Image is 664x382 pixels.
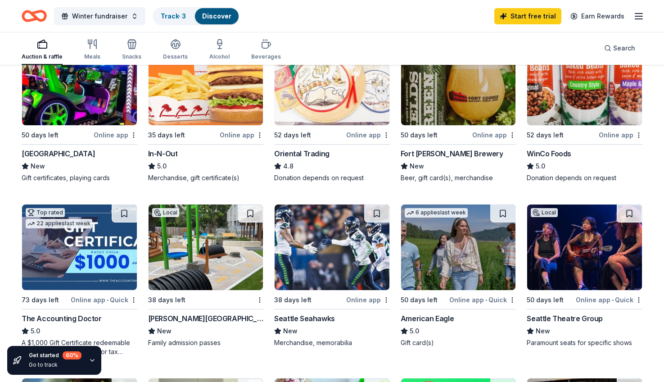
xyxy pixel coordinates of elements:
[153,7,239,25] button: Track· 3Discover
[148,338,264,347] div: Family admission passes
[251,53,281,60] div: Beverages
[401,173,516,182] div: Beer, gift card(s), merchandise
[26,208,65,217] div: Top rated
[163,35,188,65] button: Desserts
[148,204,264,347] a: Image for Gilbert House Children's MuseumLocal38 days left[PERSON_NAME][GEOGRAPHIC_DATA]NewFamily...
[274,173,390,182] div: Donation depends on request
[22,39,137,182] a: Image for Chinook Winds Casino Resort Local50 days leftOnline app[GEOGRAPHIC_DATA]NewGift certifi...
[274,148,330,159] div: Oriental Trading
[209,53,230,60] div: Alcohol
[494,8,561,24] a: Start free trial
[599,129,642,141] div: Online app
[22,35,63,65] button: Auction & raffle
[612,296,614,304] span: •
[31,326,40,337] span: 5.0
[22,338,137,356] div: A $1,000 Gift Certificate redeemable for expert tax preparation or tax resolution services—recipi...
[613,43,635,54] span: Search
[84,53,100,60] div: Meals
[29,361,81,368] div: Go to track
[22,53,63,60] div: Auction & raffle
[283,326,298,337] span: New
[22,130,59,141] div: 50 days left
[148,295,185,305] div: 38 days left
[251,35,281,65] button: Beverages
[283,161,294,172] span: 4.8
[122,53,141,60] div: Snacks
[401,204,516,347] a: Image for American Eagle6 applieslast week50 days leftOnline app•QuickAmerican Eagle5.0Gift card(s)
[401,39,516,182] a: Image for Fort George BreweryLocal50 days leftOnline appFort [PERSON_NAME] BreweryNewBeer, gift c...
[401,40,516,125] img: Image for Fort George Brewery
[22,5,47,27] a: Home
[275,40,389,125] img: Image for Oriental Trading
[527,295,564,305] div: 50 days left
[401,205,516,290] img: Image for American Eagle
[401,148,503,159] div: Fort [PERSON_NAME] Brewery
[157,326,172,337] span: New
[274,39,390,182] a: Image for Oriental TradingTop rated16 applieslast week52 days leftOnline appOriental Trading4.8Do...
[22,40,137,125] img: Image for Chinook Winds Casino Resort
[71,294,137,305] div: Online app Quick
[274,313,335,324] div: Seattle Seahawks
[161,12,186,20] a: Track· 3
[527,338,642,347] div: Paramount seats for specific shows
[22,295,59,305] div: 73 days left
[148,130,185,141] div: 35 days left
[148,313,264,324] div: [PERSON_NAME][GEOGRAPHIC_DATA]
[157,161,167,172] span: 5.0
[163,53,188,60] div: Desserts
[527,39,642,182] a: Image for WinCo Foods52 days leftOnline appWinCo Foods5.0Donation depends on request
[22,205,137,290] img: Image for The Accounting Doctor
[485,296,487,304] span: •
[401,295,438,305] div: 50 days left
[209,35,230,65] button: Alcohol
[346,129,390,141] div: Online app
[149,205,263,290] img: Image for Gilbert House Children's Museum
[401,313,454,324] div: American Eagle
[346,294,390,305] div: Online app
[405,208,468,218] div: 6 applies last week
[449,294,516,305] div: Online app Quick
[152,208,179,217] div: Local
[531,208,558,217] div: Local
[401,338,516,347] div: Gift card(s)
[527,173,642,182] div: Donation depends on request
[527,148,571,159] div: WinCo Foods
[63,351,81,359] div: 60 %
[84,35,100,65] button: Meals
[202,12,231,20] a: Discover
[536,326,550,337] span: New
[26,219,92,228] div: 22 applies last week
[536,161,545,172] span: 5.0
[565,8,630,24] a: Earn Rewards
[22,204,137,356] a: Image for The Accounting DoctorTop rated22 applieslast week73 days leftOnline app•QuickThe Accoun...
[527,313,603,324] div: Seattle Theatre Group
[22,313,102,324] div: The Accounting Doctor
[527,204,642,347] a: Image for Seattle Theatre GroupLocal50 days leftOnline app•QuickSeattle Theatre GroupNewParamount...
[54,7,145,25] button: Winter fundraiser
[148,39,264,182] a: Image for In-N-OutTop rated3 applieslast week35 days leftOnline appIn-N-Out5.0Merchandise, gift c...
[72,11,127,22] span: Winter fundraiser
[220,129,263,141] div: Online app
[274,204,390,347] a: Image for Seattle Seahawks38 days leftOnline appSeattle SeahawksNewMerchandise, memorabilia
[274,130,311,141] div: 52 days left
[410,326,419,337] span: 5.0
[274,338,390,347] div: Merchandise, memorabilia
[122,35,141,65] button: Snacks
[149,40,263,125] img: Image for In-N-Out
[22,148,95,159] div: [GEOGRAPHIC_DATA]
[274,295,312,305] div: 38 days left
[597,39,642,57] button: Search
[29,351,81,359] div: Get started
[22,173,137,182] div: Gift certificates, playing cards
[148,173,264,182] div: Merchandise, gift certificate(s)
[401,130,438,141] div: 50 days left
[576,294,642,305] div: Online app Quick
[527,130,564,141] div: 52 days left
[472,129,516,141] div: Online app
[527,205,642,290] img: Image for Seattle Theatre Group
[107,296,108,304] span: •
[148,148,178,159] div: In-N-Out
[410,161,424,172] span: New
[31,161,45,172] span: New
[527,40,642,125] img: Image for WinCo Foods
